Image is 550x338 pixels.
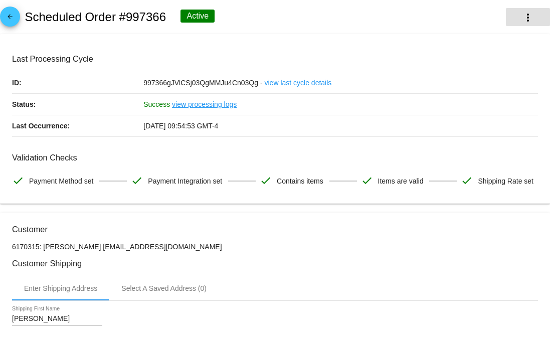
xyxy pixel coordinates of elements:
span: Contains items [277,171,323,192]
div: Enter Shipping Address [24,284,97,292]
mat-icon: check [461,175,473,187]
mat-icon: check [12,175,24,187]
span: [DATE] 09:54:53 GMT-4 [143,122,218,130]
div: Active [180,10,215,23]
mat-icon: arrow_back [4,13,16,25]
mat-icon: more_vert [522,12,534,24]
mat-icon: check [260,175,272,187]
mat-icon: check [131,175,143,187]
span: Items are valid [378,171,424,192]
a: view processing logs [172,94,237,115]
input: Shipping First Name [12,315,102,323]
h3: Last Processing Cycle [12,54,538,64]
h3: Customer [12,225,538,234]
h2: Scheduled Order #997366 [25,10,166,24]
p: Status: [12,94,143,115]
span: Success [143,100,170,108]
mat-icon: check [361,175,373,187]
p: Last Occurrence: [12,115,143,136]
p: ID: [12,72,143,93]
span: 997366gJVlCSj03QgMMJu4Cn03Qg - [143,79,262,87]
span: Payment Method set [29,171,93,192]
a: view last cycle details [265,72,332,93]
h3: Validation Checks [12,153,538,162]
div: Select A Saved Address (0) [121,284,207,292]
span: Payment Integration set [148,171,222,192]
p: 6170315: [PERSON_NAME] [EMAIL_ADDRESS][DOMAIN_NAME] [12,243,538,251]
span: Shipping Rate set [478,171,533,192]
h3: Customer Shipping [12,259,538,268]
